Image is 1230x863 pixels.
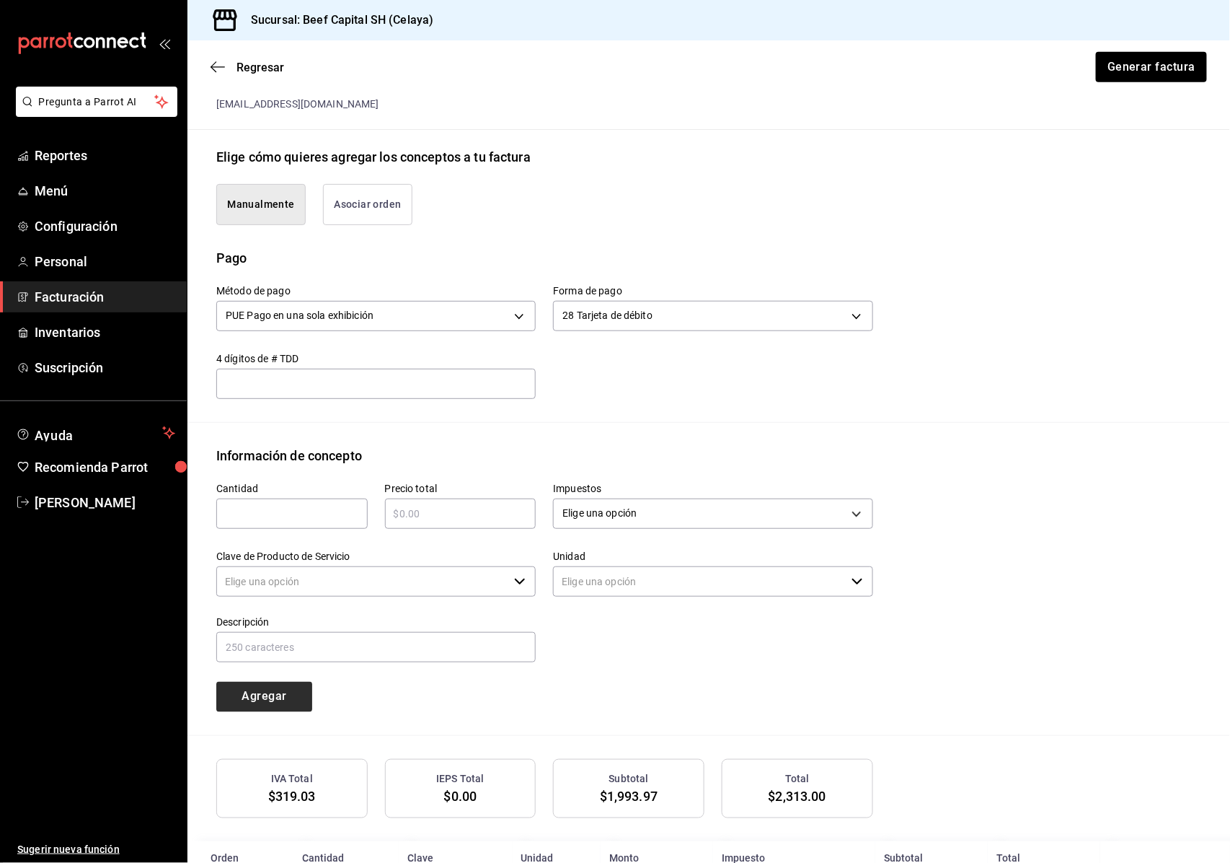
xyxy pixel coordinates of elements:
label: Precio total [385,483,536,494]
span: $319.03 [268,789,316,804]
button: Regresar [211,61,284,74]
span: Configuración [35,216,175,236]
label: Descripción [216,617,536,627]
span: Inventarios [35,323,175,342]
button: Generar factura [1096,52,1207,82]
span: Reportes [35,146,175,165]
div: Pago [216,248,247,268]
label: Cantidad [216,483,368,494]
span: Regresar [236,61,284,74]
label: Método de pago [216,286,536,296]
span: Personal [35,252,175,271]
span: Menú [35,181,175,201]
h3: Sucursal: Beef Capital SH (Celaya) [239,12,433,29]
span: Sugerir nueva función [17,842,175,857]
button: Pregunta a Parrot AI [16,87,177,117]
div: Información de concepto [216,446,362,465]
input: Elige una opción [216,566,508,597]
label: Clave de Producto de Servicio [216,551,536,561]
h3: Subtotal [609,771,649,787]
input: $0.00 [385,505,536,522]
input: Elige una opción [553,566,845,597]
input: 250 caracteres [216,632,536,662]
span: $2,313.00 [769,789,826,804]
h3: IVA Total [271,771,313,787]
button: open_drawer_menu [159,38,170,49]
label: Unidad [553,551,872,561]
h3: IEPS Total [436,771,484,787]
button: Manualmente [216,184,306,225]
span: 28 Tarjeta de débito [562,308,652,323]
span: [PERSON_NAME] [35,493,175,512]
span: $1,993.97 [600,789,658,804]
span: Facturación [35,287,175,307]
div: Elige una opción [553,499,872,529]
button: Asociar orden [323,184,412,225]
label: Forma de pago [553,286,872,296]
div: Elige cómo quieres agregar los conceptos a tu factura [216,147,531,167]
span: Recomienda Parrot [35,457,175,477]
span: Suscripción [35,358,175,377]
h3: Total [785,771,810,787]
span: $0.00 [444,789,477,804]
label: 4 dígitos de # TDD [216,354,536,364]
label: Impuestos [553,483,872,494]
span: Pregunta a Parrot AI [39,95,155,110]
span: Ayuda [35,424,156,442]
div: [EMAIL_ADDRESS][DOMAIN_NAME] [216,97,873,112]
span: PUE Pago en una sola exhibición [226,308,373,323]
a: Pregunta a Parrot AI [10,105,177,120]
